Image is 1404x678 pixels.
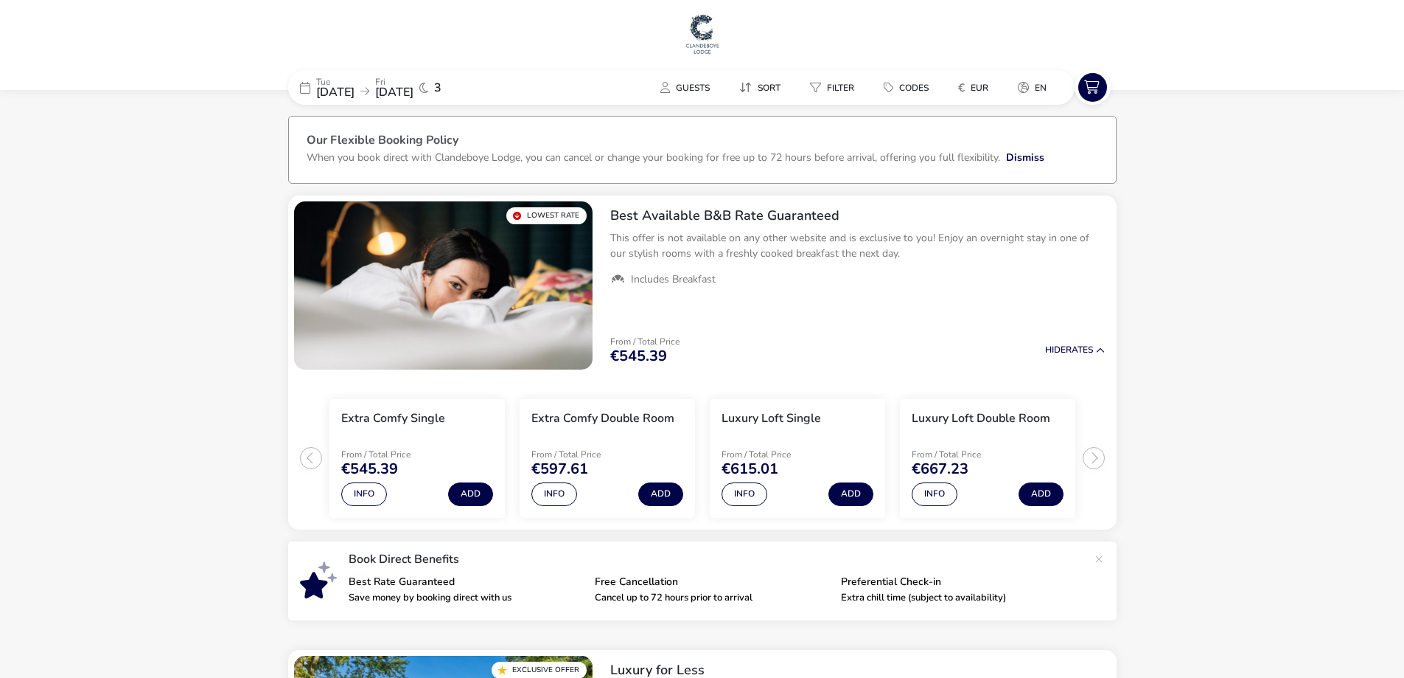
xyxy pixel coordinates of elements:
button: Info [341,482,387,506]
p: Free Cancellation [595,577,829,587]
naf-pibe-menu-bar-item: Filter [798,77,872,98]
span: 3 [434,82,441,94]
span: [DATE] [316,84,355,100]
span: €615.01 [722,462,778,477]
span: €545.39 [341,462,398,477]
div: Lowest Rate [506,207,587,224]
button: Dismiss [1006,150,1044,165]
p: From / Total Price [531,450,657,459]
span: Hide [1045,344,1066,356]
span: [DATE] [375,84,413,100]
span: EUR [971,82,988,94]
p: Cancel up to 72 hours prior to arrival [595,593,829,603]
p: From / Total Price [610,337,680,346]
p: When you book direct with Clandeboye Lodge, you can cancel or change your booking for free up to ... [307,151,1000,165]
swiper-slide: 1 / 1 [294,201,593,370]
span: en [1035,82,1047,94]
button: en [1006,77,1058,98]
p: Best Rate Guaranteed [349,577,583,587]
button: Info [722,482,767,506]
button: Add [638,482,683,506]
swiper-slide: 2 / 4 [512,393,702,524]
div: Tue[DATE]Fri[DATE]3 [288,70,509,105]
p: Extra chill time (subject to availability) [841,593,1075,603]
span: €667.23 [912,462,968,477]
span: Includes Breakfast [631,273,716,286]
p: Preferential Check-in [841,577,1075,587]
h3: Extra Comfy Single [341,411,445,426]
span: Guests [676,82,710,94]
swiper-slide: 3 / 4 [702,393,893,524]
p: From / Total Price [341,450,467,459]
button: Info [531,482,577,506]
p: From / Total Price [912,450,1038,459]
p: Fri [375,77,413,86]
h3: Our Flexible Booking Policy [307,134,1098,150]
naf-pibe-menu-bar-item: en [1006,77,1064,98]
p: This offer is not available on any other website and is exclusive to you! Enjoy an overnight stay... [610,230,1105,261]
naf-pibe-menu-bar-item: Guests [649,77,727,98]
div: Best Available B&B Rate GuaranteedThis offer is not available on any other website and is exclusi... [598,196,1117,299]
span: €545.39 [610,349,667,364]
span: Sort [758,82,780,94]
span: Codes [899,82,929,94]
naf-pibe-menu-bar-item: Sort [727,77,798,98]
h3: Luxury Loft Double Room [912,411,1050,426]
i: € [958,80,965,95]
span: Filter [827,82,854,94]
button: HideRates [1045,345,1105,355]
img: Main Website [684,12,721,56]
p: Tue [316,77,355,86]
span: €597.61 [531,462,588,477]
button: Info [912,482,957,506]
h3: Extra Comfy Double Room [531,411,674,426]
naf-pibe-menu-bar-item: Codes [872,77,946,98]
button: Codes [872,77,940,98]
h2: Best Available B&B Rate Guaranteed [610,207,1105,224]
naf-pibe-menu-bar-item: €EUR [946,77,1006,98]
p: Book Direct Benefits [349,553,1087,565]
button: €EUR [946,77,1000,98]
button: Add [448,482,493,506]
swiper-slide: 4 / 4 [893,393,1083,524]
button: Add [828,482,873,506]
button: Filter [798,77,866,98]
button: Guests [649,77,722,98]
button: Add [1019,482,1064,506]
button: Sort [727,77,792,98]
h3: Luxury Loft Single [722,411,821,426]
swiper-slide: 1 / 4 [322,393,512,524]
p: From / Total Price [722,450,848,459]
p: Save money by booking direct with us [349,593,583,603]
